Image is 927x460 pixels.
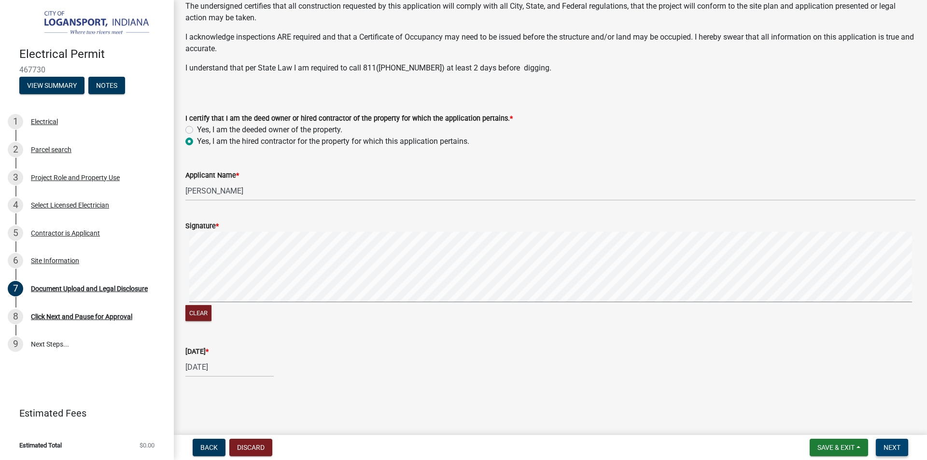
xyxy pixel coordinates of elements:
[140,442,154,448] span: $0.00
[8,197,23,213] div: 4
[8,281,23,296] div: 7
[19,47,166,61] h4: Electrical Permit
[31,146,71,153] div: Parcel search
[817,444,855,451] span: Save & Exit
[19,65,154,74] span: 467730
[185,348,209,355] label: [DATE]
[810,439,868,456] button: Save & Exit
[185,31,915,55] p: I acknowledge inspections ARE required and that a Certificate of Occupancy may need to be issued ...
[8,225,23,241] div: 5
[19,82,84,90] wm-modal-confirm: Summary
[197,124,342,136] label: Yes, I am the deeded owner of the property.
[200,444,218,451] span: Back
[19,10,158,37] img: City of Logansport, Indiana
[8,142,23,157] div: 2
[88,82,125,90] wm-modal-confirm: Notes
[185,305,211,321] button: Clear
[876,439,908,456] button: Next
[31,174,120,181] div: Project Role and Property Use
[8,114,23,129] div: 1
[229,439,272,456] button: Discard
[31,285,148,292] div: Document Upload and Legal Disclosure
[185,172,239,179] label: Applicant Name
[884,444,900,451] span: Next
[185,357,274,377] input: mm/dd/yyyy
[31,313,132,320] div: Click Next and Pause for Approval
[185,0,915,24] p: The undersigned certifies that all construction requested by this application will comply with al...
[185,223,219,230] label: Signature
[8,253,23,268] div: 6
[8,170,23,185] div: 3
[8,404,158,423] a: Estimated Fees
[185,115,513,122] label: I certify that I am the deed owner or hired contractor of the property for which the application ...
[88,77,125,94] button: Notes
[19,442,62,448] span: Estimated Total
[19,77,84,94] button: View Summary
[31,118,58,125] div: Electrical
[31,202,109,209] div: Select Licensed Electrician
[197,136,469,147] label: Yes, I am the hired contractor for the property for which this application pertains.
[31,257,79,264] div: Site Information
[185,62,915,74] p: I understand that per State Law I am required to call 811([PHONE_NUMBER]) at least 2 days before ...
[8,336,23,352] div: 9
[193,439,225,456] button: Back
[8,309,23,324] div: 8
[31,230,100,237] div: Contractor is Applicant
